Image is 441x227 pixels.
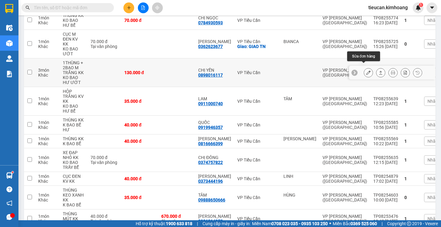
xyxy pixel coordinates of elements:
div: VP Tiểu Cần [237,18,277,23]
div: 1 [404,157,418,162]
div: 16:23 [DATE] [373,20,398,25]
div: LINH [283,174,316,179]
div: 70.000 đ [124,18,155,23]
div: K BAO BỂ HƯ [63,122,84,132]
div: THÙNG KK [63,136,84,141]
div: Khác [38,44,57,49]
span: message [6,214,12,220]
div: VP [PERSON_NAME] ([GEOGRAPHIC_DATA]) [323,174,367,184]
div: TP08255774 [373,15,398,20]
div: 40.000 đ [124,176,155,181]
div: KO BAO HƯ BỂ [63,104,84,113]
button: aim [152,2,163,13]
div: K BAO BỂ [63,202,84,207]
div: 0911000740 [198,101,223,106]
div: KO BAO HƯ ƯỚT [63,75,84,85]
button: caret-down [427,2,437,13]
div: HỘP TRẮNG KV KK [63,89,84,104]
div: VP [PERSON_NAME] ([GEOGRAPHIC_DATA]) [323,120,367,130]
div: 1 [404,139,418,144]
div: VP [PERSON_NAME] ([GEOGRAPHIC_DATA]) [323,193,367,202]
div: Giao hàng [376,68,385,77]
div: Khác [38,160,57,165]
div: CỤC M ĐEN KV KK [63,32,84,46]
div: 1 [404,176,418,181]
div: LAM [198,96,231,101]
span: copyright [407,221,411,226]
span: Nhãn [427,195,438,200]
div: Khác [38,197,57,202]
div: TP08255725 [373,39,398,44]
span: Miền Bắc [333,220,377,227]
div: 09888650666 [198,197,225,202]
strong: 1900 633 818 [166,221,192,226]
span: plus [127,6,131,10]
div: Sửa đơn hàng [347,51,380,61]
span: search [26,6,30,10]
div: 1 món [38,39,57,44]
div: MAI TRINH [198,39,231,44]
div: CỤC ĐEN KV KK [63,174,84,184]
div: 40.000 đ [90,214,118,219]
span: Nhãn [427,157,438,162]
div: 12:23 [DATE] [373,101,398,106]
div: 0373444196 [198,179,223,184]
div: Tại văn phòng [90,219,118,224]
div: VP Tiểu Cần [237,39,277,44]
span: Nhãn [427,216,438,221]
strong: 0708 023 035 - 0935 103 250 [271,221,328,226]
span: Nhãn [427,42,438,46]
div: THÙNG KK [63,117,84,122]
div: Khác [38,20,57,25]
span: file-add [141,6,145,10]
div: Khác [38,219,57,224]
span: Miền Nam [252,220,328,227]
span: notification [6,200,12,206]
div: 1 món [38,155,57,160]
div: 1 [404,122,418,127]
div: 1 [404,216,418,221]
div: 1 món [38,193,57,197]
img: warehouse-icon [6,40,13,46]
button: plus [123,2,134,13]
div: VP [PERSON_NAME] ([GEOGRAPHIC_DATA]) [323,68,367,78]
img: icon-new-feature [415,5,421,10]
div: 670.000 đ [161,214,192,219]
div: VP Tiểu Cần [237,195,277,200]
div: VP [PERSON_NAME] ([GEOGRAPHIC_DATA]) [323,39,367,49]
div: 130.000 đ [124,70,155,75]
div: TP08253476 [373,214,398,219]
div: VP Tiểu Cần [237,216,277,221]
div: Khác [38,141,57,146]
div: Giao: GIAO TN [237,44,277,49]
div: 3 món [38,68,57,73]
div: 12:15 [DATE] [373,160,398,165]
div: 0906914052 [198,219,223,224]
span: aim [155,6,159,10]
div: 1 món [38,96,57,101]
div: VP Tiểu Cần [237,99,277,104]
span: Hỗ trợ kỹ thuật: [136,220,192,227]
div: VP Tiểu Cần [237,139,277,144]
div: 35.000 đ [124,195,155,200]
div: 0898016117 [198,73,223,78]
div: 10:56 [DATE] [373,125,398,130]
div: KO BAO HƯ BỂ [63,18,84,28]
div: KO BAO ƯỚT [63,46,84,56]
div: VP [PERSON_NAME] ([GEOGRAPHIC_DATA]) [323,15,367,25]
img: solution-icon [6,71,13,77]
div: VP [PERSON_NAME] ([GEOGRAPHIC_DATA]) [323,155,367,165]
div: 35.000 đ [124,99,155,104]
div: K BAO BỂ [63,141,84,146]
div: 0919946357 [198,125,223,130]
div: 1 món [38,15,57,20]
div: 0816666399 [198,141,223,146]
div: Khác [38,125,57,130]
div: 1 món [38,214,57,219]
div: Tại văn phòng [90,160,118,165]
div: 1 món [38,136,57,141]
input: Tìm tên, số ĐT hoặc mã đơn [34,4,106,11]
div: 0784930593 [198,20,223,25]
div: TP08254879 [373,174,398,179]
span: Nhãn [427,122,438,127]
